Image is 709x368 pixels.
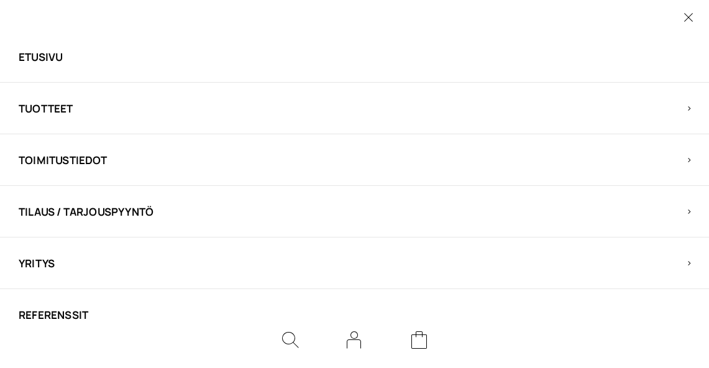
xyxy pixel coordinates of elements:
[19,256,669,270] span: Yritys
[19,50,669,64] a: Etusivu
[280,331,299,349] button: Search
[19,101,669,116] span: Tuotteet
[19,205,669,219] span: Tilaus / Tarjouspyyntö
[410,329,429,355] a: Cart
[19,153,669,167] span: Toimitustiedot
[345,331,364,349] a: My Account
[19,308,669,322] a: Referenssit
